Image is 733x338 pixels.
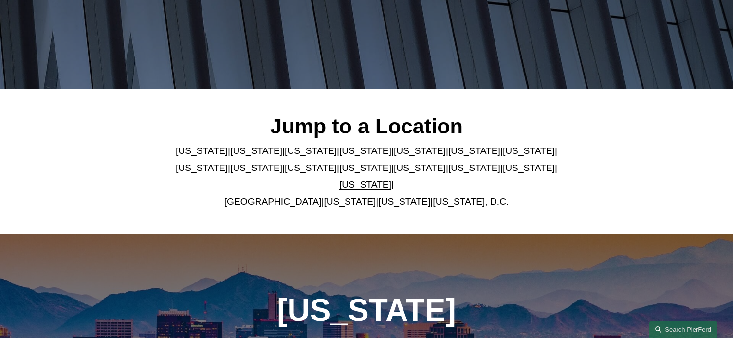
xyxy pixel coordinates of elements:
a: [US_STATE] [448,146,500,156]
a: [US_STATE] [339,179,391,189]
a: [US_STATE] [503,146,555,156]
a: [US_STATE] [503,163,555,173]
a: [US_STATE] [176,146,228,156]
a: [US_STATE] [324,196,376,207]
a: [US_STATE] [176,163,228,173]
a: [US_STATE] [339,146,391,156]
a: [US_STATE], D.C. [433,196,509,207]
a: [US_STATE] [285,163,337,173]
a: [US_STATE] [394,163,446,173]
p: | | | | | | | | | | | | | | | | | | [168,143,566,210]
h2: Jump to a Location [168,113,566,139]
a: [US_STATE] [230,146,282,156]
a: [US_STATE] [339,163,391,173]
a: [US_STATE] [230,163,282,173]
h1: [US_STATE] [224,293,508,328]
a: [US_STATE] [394,146,446,156]
a: [GEOGRAPHIC_DATA] [224,196,322,207]
a: [US_STATE] [448,163,500,173]
a: [US_STATE] [285,146,337,156]
a: [US_STATE] [378,196,430,207]
a: Search this site [649,321,717,338]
